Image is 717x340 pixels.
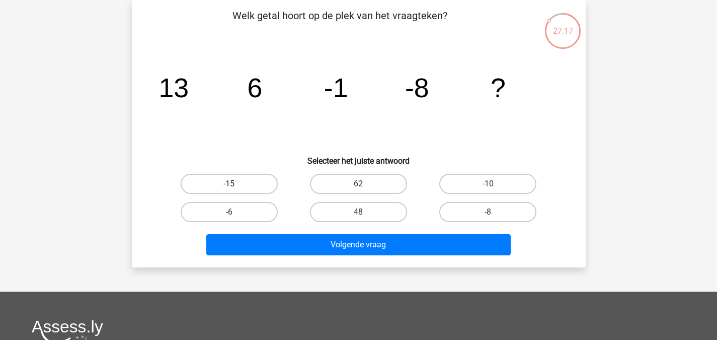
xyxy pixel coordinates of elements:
[491,73,506,103] tspan: ?
[148,148,570,166] h6: Selecteer het juiste antwoord
[247,73,262,103] tspan: 6
[324,73,348,103] tspan: -1
[439,202,536,222] label: -8
[206,234,511,255] button: Volgende vraag
[405,73,429,103] tspan: -8
[181,202,278,222] label: -6
[148,8,532,38] p: Welk getal hoort op de plek van het vraagteken?
[310,174,407,194] label: 62
[544,12,582,37] div: 27:17
[439,174,536,194] label: -10
[310,202,407,222] label: 48
[158,73,189,103] tspan: 13
[181,174,278,194] label: -15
